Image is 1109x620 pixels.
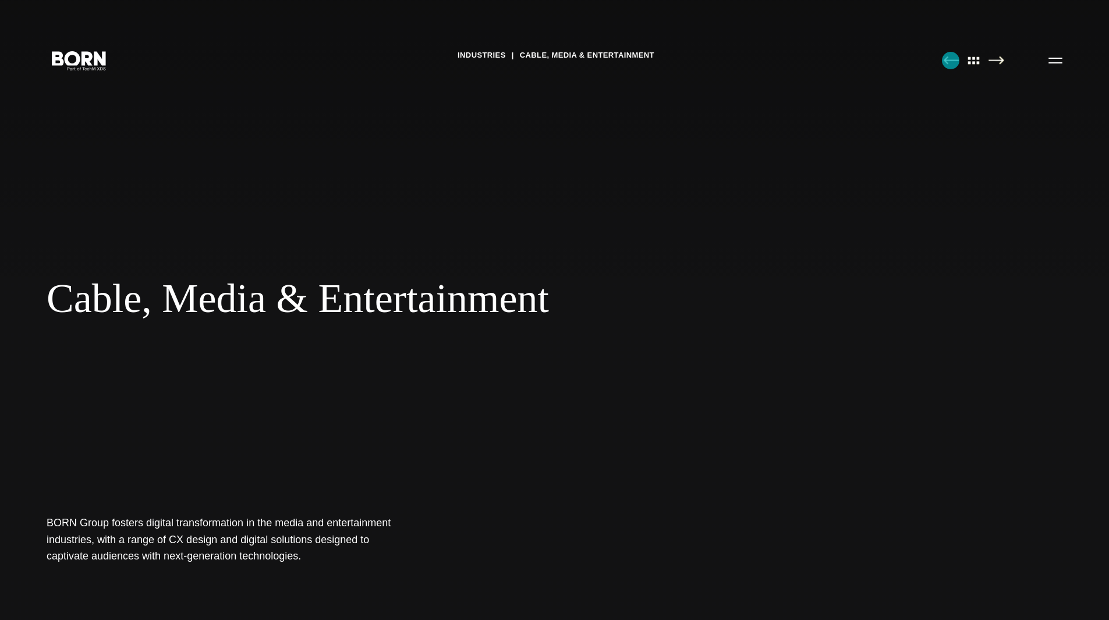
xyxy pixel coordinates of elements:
img: Next Page [988,56,1004,65]
div: Cable, Media & Entertainment [47,275,710,323]
a: Industries [458,47,506,64]
a: Cable, Media & Entertainment [520,47,654,64]
h1: BORN Group fosters digital transformation in the media and entertainment industries, with a range... [47,515,396,564]
img: All Pages [962,56,986,65]
button: Open [1041,48,1069,72]
img: Previous Page [943,56,959,65]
